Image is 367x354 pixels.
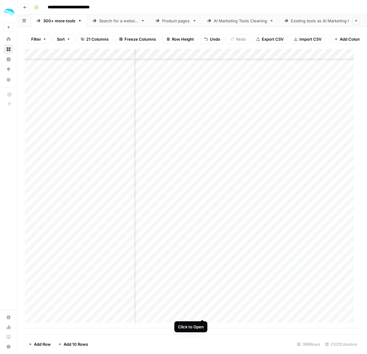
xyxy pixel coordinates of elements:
[54,339,92,349] button: Add 10 Rows
[178,324,204,330] div: Click to Open
[340,36,363,42] span: Add Column
[53,34,74,44] button: Sort
[162,18,190,24] div: Product pages
[172,36,194,42] span: Row Height
[34,341,51,347] span: Add Row
[290,34,325,44] button: Import CSV
[4,54,13,64] a: Insights
[4,342,13,352] button: Help + Support
[200,34,224,44] button: Undo
[86,36,109,42] span: 21 Columns
[236,36,246,42] span: Redo
[4,34,13,44] a: Home
[25,339,54,349] button: Add Row
[4,75,13,84] a: Your Data
[323,339,360,349] div: 21/21 Columns
[115,34,160,44] button: Freeze Columns
[4,44,13,54] a: Browse
[57,36,65,42] span: Sort
[87,15,150,27] a: Search for a website
[162,34,198,44] button: Row Height
[291,18,357,24] div: Existing tools as AI Marketing tools
[262,36,284,42] span: Export CSV
[99,18,138,24] div: Search for a website
[77,34,113,44] button: 21 Columns
[227,34,250,44] button: Redo
[252,34,287,44] button: Export CSV
[299,36,321,42] span: Import CSV
[43,18,75,24] div: 300+ more tools
[210,36,220,42] span: Undo
[214,18,267,24] div: AI Marketing Tools Cleaning
[4,322,13,332] a: Usage
[31,15,87,27] a: 300+ more tools
[4,5,13,20] button: Workspace: ColdiQ
[64,341,88,347] span: Add 10 Rows
[4,7,15,18] img: ColdiQ Logo
[202,15,279,27] a: AI Marketing Tools Cleaning
[124,36,156,42] span: Freeze Columns
[4,65,13,74] a: Opportunities
[31,36,41,42] span: Filter
[4,312,13,322] a: Settings
[4,332,13,342] a: Learning Hub
[150,15,202,27] a: Product pages
[27,34,50,44] button: Filter
[295,339,323,349] div: 398 Rows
